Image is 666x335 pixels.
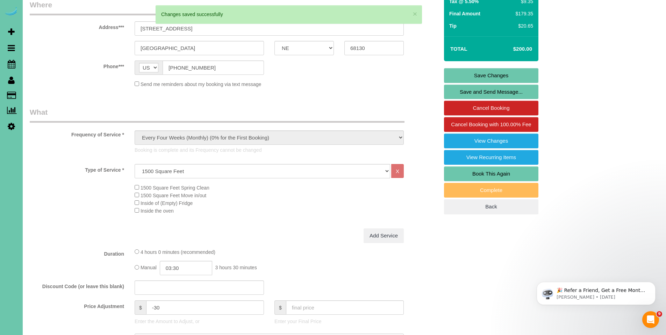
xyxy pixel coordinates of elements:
span: Inside the oven [141,208,174,214]
span: 3 hours 30 minutes [215,265,257,271]
button: × [413,10,417,17]
div: $179.35 [513,10,533,17]
div: $20.65 [513,22,533,29]
legend: What [30,107,404,123]
iframe: Intercom notifications message [526,267,666,316]
a: Save and Send Message... [444,85,538,99]
label: Frequency of Service * [24,129,129,138]
span: 1500 Square Feet Spring Clean [141,185,209,191]
a: Save Changes [444,68,538,83]
label: Final Amount [449,10,480,17]
a: View Changes [444,134,538,148]
p: Booking is complete and its Frequency cannot be changed [135,147,404,154]
a: Cancel Booking with 100.00% Fee [444,117,538,132]
span: 9 [657,311,662,317]
label: Type of Service * [24,164,129,173]
a: Book This Again [444,166,538,181]
div: Changes saved successfully [161,11,416,18]
iframe: Intercom live chat [642,311,659,328]
a: Back [444,199,538,214]
label: Price Adjustment [24,300,129,310]
span: $ [274,300,286,315]
h4: $200.00 [492,46,532,52]
label: Discount Code (or leave this blank) [24,280,129,290]
span: Cancel Booking with 100.00% Fee [451,121,531,127]
span: $ [135,300,146,315]
a: Cancel Booking [444,101,538,115]
a: Add Service [364,228,404,243]
p: Enter the Amount to Adjust, or [135,318,264,325]
input: final price [286,300,404,315]
span: Inside of (Empty) Fridge [141,200,193,206]
p: Enter your Final Price [274,318,404,325]
a: View Recurring Items [444,150,538,165]
span: Send me reminders about my booking via text message [141,81,262,87]
span: 1500 Square Feet Move in/out [141,193,206,198]
span: 4 hours 0 minutes (recommended) [141,249,215,255]
label: Tip [449,22,457,29]
strong: Total [450,46,467,52]
label: Duration [24,248,129,257]
span: Manual [141,265,157,271]
img: Automaid Logo [4,7,18,17]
